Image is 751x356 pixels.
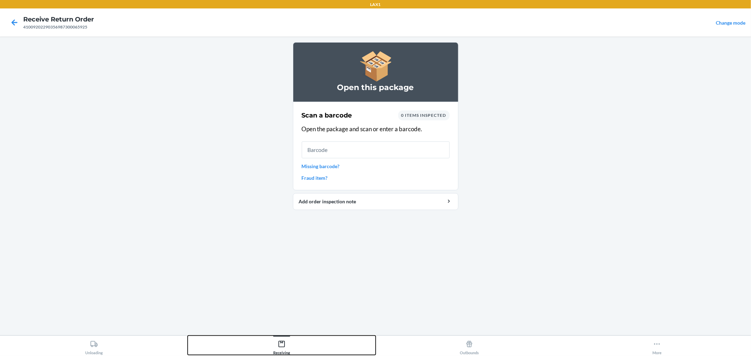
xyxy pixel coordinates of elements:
div: Add order inspection note [299,198,452,205]
button: Add order inspection note [293,193,458,210]
button: Receiving [188,336,375,355]
div: Unloading [85,337,103,355]
p: Open the package and scan or enter a barcode. [302,125,450,134]
span: 0 items inspected [401,113,446,118]
div: Receiving [273,337,290,355]
input: Barcode [302,141,450,158]
h2: Scan a barcode [302,111,352,120]
div: Outbounds [460,337,479,355]
a: Change mode [716,20,745,26]
a: Missing barcode? [302,163,450,170]
button: Outbounds [376,336,563,355]
h4: Receive Return Order [23,15,94,24]
div: More [652,337,662,355]
a: Fraud item? [302,174,450,182]
button: More [563,336,751,355]
p: LAX1 [370,1,381,8]
div: 41009202290356987300065925 [23,24,94,30]
h3: Open this package [302,82,450,93]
